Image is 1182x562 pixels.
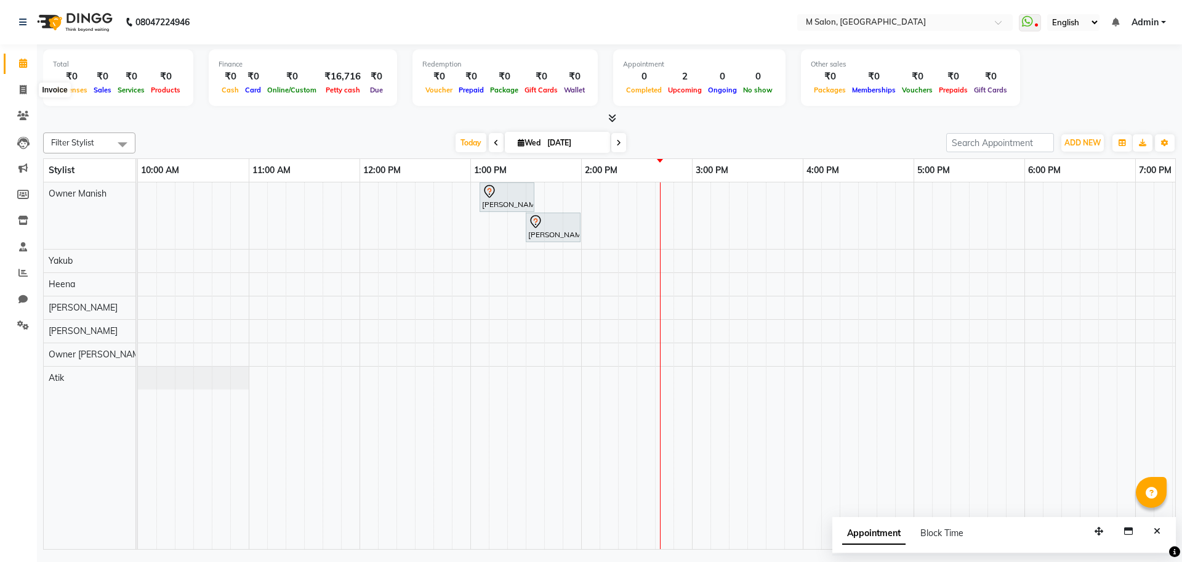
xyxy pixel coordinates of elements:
div: ₹0 [561,70,588,84]
div: 0 [705,70,740,84]
div: [PERSON_NAME] more, TK03, 01:30 PM-02:00 PM, NANOSHINE LUXURY TREATMENT - Medium 9000 [527,214,579,240]
div: ₹0 [487,70,521,84]
span: Stylist [49,165,74,176]
span: Card [242,86,264,94]
b: 08047224946 [135,5,190,39]
a: 4:00 PM [803,161,842,179]
a: 5:00 PM [914,161,953,179]
div: Invoice [39,83,70,97]
span: Memberships [849,86,899,94]
div: ₹0 [115,70,148,84]
div: Redemption [422,59,588,70]
div: Total [53,59,183,70]
span: Petty cash [323,86,363,94]
a: 1:00 PM [471,161,510,179]
span: Filter Stylist [51,137,94,147]
span: Sales [90,86,115,94]
span: Prepaid [456,86,487,94]
span: Block Time [920,527,963,539]
span: Owner Manish [49,188,107,199]
div: ₹16,716 [320,70,366,84]
span: Products [148,86,183,94]
span: Package [487,86,521,94]
a: 10:00 AM [138,161,182,179]
span: Online/Custom [264,86,320,94]
div: ₹0 [849,70,899,84]
span: Gift Cards [971,86,1010,94]
span: Vouchers [899,86,936,94]
div: ₹0 [53,70,90,84]
div: Finance [219,59,387,70]
span: Cash [219,86,242,94]
span: Services [115,86,148,94]
div: 0 [623,70,665,84]
div: Appointment [623,59,776,70]
div: 2 [665,70,705,84]
div: ₹0 [811,70,849,84]
div: ₹0 [366,70,387,84]
span: No show [740,86,776,94]
span: [PERSON_NAME] [49,325,118,336]
a: 6:00 PM [1025,161,1064,179]
div: [PERSON_NAME], TK01, 01:05 PM-01:35 PM, NANOSHINE LUXURY TREATMENT - Medium 9000 [481,184,533,210]
div: ₹0 [899,70,936,84]
span: Yakub [49,255,73,266]
span: Appointment [842,523,906,545]
span: Admin [1132,16,1159,29]
span: Atik [49,372,64,383]
span: Gift Cards [521,86,561,94]
img: logo [31,5,116,39]
a: 11:00 AM [249,161,294,179]
input: Search Appointment [946,133,1054,152]
div: 0 [740,70,776,84]
span: Packages [811,86,849,94]
span: Today [456,133,486,152]
div: ₹0 [219,70,242,84]
a: 12:00 PM [360,161,404,179]
input: 2025-09-03 [544,134,605,152]
button: ADD NEW [1061,134,1104,152]
a: 3:00 PM [693,161,731,179]
div: ₹0 [936,70,971,84]
span: Due [367,86,386,94]
div: ₹0 [456,70,487,84]
span: Owner [PERSON_NAME] [49,349,147,360]
div: ₹0 [971,70,1010,84]
span: Heena [49,279,75,290]
div: ₹0 [90,70,115,84]
div: ₹0 [148,70,183,84]
div: ₹0 [264,70,320,84]
div: ₹0 [242,70,264,84]
span: Ongoing [705,86,740,94]
span: Wallet [561,86,588,94]
span: Completed [623,86,665,94]
div: ₹0 [521,70,561,84]
a: 7:00 PM [1136,161,1175,179]
span: Voucher [422,86,456,94]
div: ₹0 [422,70,456,84]
span: Prepaids [936,86,971,94]
span: Wed [515,138,544,147]
span: [PERSON_NAME] [49,302,118,313]
div: Other sales [811,59,1010,70]
iframe: chat widget [1130,513,1170,550]
a: 2:00 PM [582,161,621,179]
span: ADD NEW [1064,138,1101,147]
span: Upcoming [665,86,705,94]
